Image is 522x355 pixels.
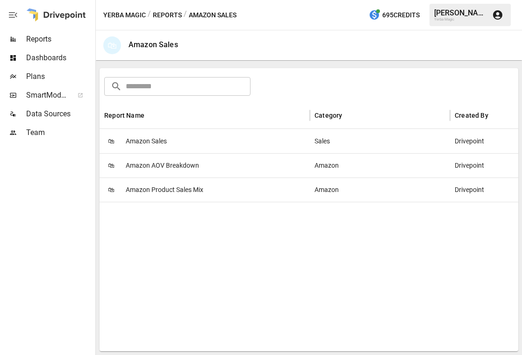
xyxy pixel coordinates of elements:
span: Amazon AOV Breakdown [126,154,199,177]
div: / [148,9,151,21]
span: Data Sources [26,108,93,120]
button: Sort [145,109,158,122]
span: Plans [26,71,93,82]
button: Yerba Magic [103,9,146,21]
button: Sort [343,109,356,122]
div: / [184,9,187,21]
span: 695 Credits [382,9,420,21]
div: Report Name [104,112,144,119]
div: 🛍 [103,36,121,54]
div: Sales [310,129,450,153]
span: Team [26,127,93,138]
span: Amazon Sales [126,129,167,153]
div: Amazon [310,153,450,177]
span: Dashboards [26,52,93,64]
span: Reports [26,34,93,45]
span: SmartModel [26,90,67,101]
span: Amazon Product Sales Mix [126,178,203,202]
button: 695Credits [365,7,423,24]
div: Amazon Sales [129,40,178,49]
span: 🛍 [104,158,118,172]
button: Sort [489,109,502,122]
div: Created By [455,112,488,119]
span: 🛍 [104,134,118,148]
div: [PERSON_NAME] [434,8,486,17]
span: 🛍 [104,183,118,197]
span: ™ [67,88,73,100]
div: Amazon [310,177,450,202]
div: Yerba Magic [434,17,486,21]
button: Reports [153,9,182,21]
div: Category [315,112,342,119]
